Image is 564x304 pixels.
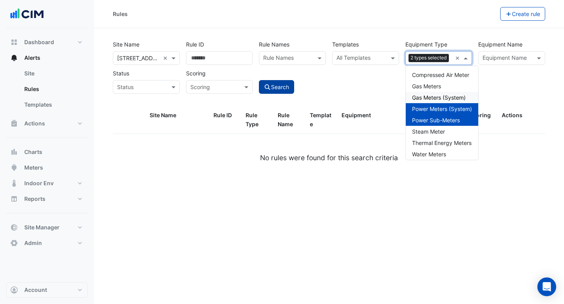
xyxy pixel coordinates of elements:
[10,195,18,203] app-icon: Reports
[412,72,469,78] span: Compressed Air Meter
[409,54,449,62] span: 2 types selected
[9,6,45,22] img: Company Logo
[455,54,462,62] span: Clear
[10,54,18,62] app-icon: Alerts
[10,179,18,187] app-icon: Indoor Env
[186,66,206,80] label: Scoring
[278,111,300,129] div: Rule Name
[6,235,88,251] button: Admin
[213,111,236,120] div: Rule ID
[24,195,45,203] span: Reports
[24,239,42,247] span: Admin
[478,38,522,51] label: Equipment Name
[412,94,466,101] span: Gas Meters (System)
[470,111,492,120] div: Scoring
[6,50,88,66] button: Alerts
[10,148,18,156] app-icon: Charts
[246,111,268,129] div: Rule Type
[6,116,88,131] button: Actions
[18,66,88,81] a: Site
[150,111,204,120] div: Site Name
[24,164,43,172] span: Meters
[24,54,40,62] span: Alerts
[6,175,88,191] button: Indoor Env
[24,120,45,127] span: Actions
[405,66,479,160] ng-dropdown-panel: Options list
[332,38,359,51] label: Templates
[500,7,546,21] button: Create rule
[6,282,88,298] button: Account
[259,80,294,94] button: Search
[310,111,333,129] div: Template
[6,34,88,50] button: Dashboard
[6,220,88,235] button: Site Manager
[163,54,170,62] span: Clear
[113,38,139,51] label: Site Name
[113,10,128,18] div: Rules
[412,151,446,157] span: Water Meters
[24,179,54,187] span: Indoor Env
[412,83,441,89] span: Gas Meters
[405,38,447,51] label: Equipment Type
[6,191,88,207] button: Reports
[10,120,18,127] app-icon: Actions
[10,224,18,231] app-icon: Site Manager
[412,128,445,135] span: Steam Meter
[10,38,18,46] app-icon: Dashboard
[186,38,204,51] label: Rule ID
[18,81,88,97] a: Rules
[412,117,460,123] span: Power Sub-Meters
[6,66,88,116] div: Alerts
[412,106,472,112] span: Power Meters (System)
[6,144,88,160] button: Charts
[502,111,540,120] div: Actions
[24,38,54,46] span: Dashboard
[113,66,129,80] label: Status
[10,239,18,247] app-icon: Admin
[342,111,428,120] div: Equipment
[113,153,545,163] div: No rules were found for this search criteria
[335,54,371,64] div: All Templates
[412,139,472,146] span: Thermal Energy Meters
[262,54,294,64] div: Rule Names
[18,97,88,113] a: Templates
[537,277,556,296] div: Open Intercom Messenger
[259,38,289,51] label: Rule Names
[481,54,527,64] div: Equipment Name
[24,286,47,294] span: Account
[24,148,42,156] span: Charts
[24,224,60,231] span: Site Manager
[10,164,18,172] app-icon: Meters
[6,160,88,175] button: Meters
